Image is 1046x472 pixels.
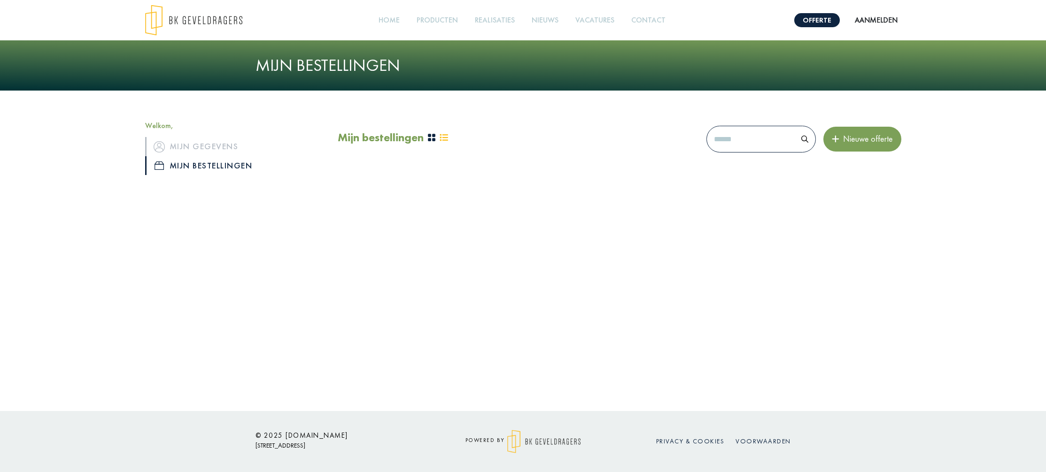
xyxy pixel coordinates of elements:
[145,137,324,156] a: iconMijn gegevens
[801,136,808,143] img: search.svg
[656,437,725,445] a: Privacy & cookies
[794,13,840,27] a: Offerte
[256,440,425,451] p: [STREET_ADDRESS]
[338,131,424,145] h2: Mijn bestellingen
[145,5,242,36] img: logo
[823,127,901,151] button: Nieuwe offerte
[528,10,562,31] a: Nieuws
[471,10,519,31] a: Realisaties
[145,156,324,175] a: iconMijn bestellingen
[736,437,791,445] a: Voorwaarden
[375,10,403,31] a: Home
[256,431,425,440] h6: © 2025 [DOMAIN_NAME]
[154,141,165,152] img: icon
[145,121,324,130] h5: Welkom,
[507,430,581,453] img: logo
[256,55,791,76] h1: Mijn bestellingen
[572,10,618,31] a: Vacatures
[155,161,164,170] img: icon
[628,10,669,31] a: Contact
[413,10,462,31] a: Producten
[851,15,901,26] button: Aanmelden
[439,430,608,453] div: powered by
[839,133,893,144] span: Nieuwe offerte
